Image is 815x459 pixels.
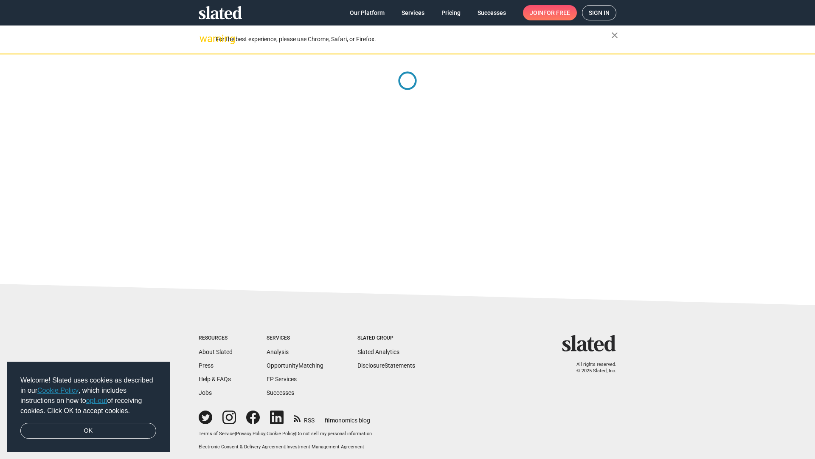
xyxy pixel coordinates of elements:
[20,423,156,439] a: dismiss cookie message
[568,362,616,374] p: All rights reserved. © 2025 Slated, Inc.
[235,431,236,436] span: |
[589,6,610,20] span: Sign in
[471,5,513,20] a: Successes
[435,5,467,20] a: Pricing
[236,431,265,436] a: Privacy Policy
[357,335,415,342] div: Slated Group
[441,5,461,20] span: Pricing
[199,362,214,369] a: Press
[37,387,79,394] a: Cookie Policy
[287,444,364,450] a: Investment Management Agreement
[350,5,385,20] span: Our Platform
[343,5,391,20] a: Our Platform
[395,5,431,20] a: Services
[325,417,335,424] span: film
[199,431,235,436] a: Terms of Service
[543,5,570,20] span: for free
[294,411,315,425] a: RSS
[267,431,295,436] a: Cookie Policy
[530,5,570,20] span: Join
[582,5,616,20] a: Sign in
[296,431,372,437] button: Do not sell my personal information
[199,444,285,450] a: Electronic Consent & Delivery Agreement
[267,376,297,382] a: EP Services
[199,389,212,396] a: Jobs
[265,431,267,436] span: |
[357,348,399,355] a: Slated Analytics
[267,348,289,355] a: Analysis
[86,397,107,404] a: opt-out
[200,34,210,44] mat-icon: warning
[199,376,231,382] a: Help & FAQs
[325,410,370,425] a: filmonomics blog
[7,362,170,453] div: cookieconsent
[523,5,577,20] a: Joinfor free
[267,335,323,342] div: Services
[20,375,156,416] span: Welcome! Slated uses cookies as described in our , which includes instructions on how to of recei...
[199,348,233,355] a: About Slated
[267,389,294,396] a: Successes
[199,335,233,342] div: Resources
[402,5,424,20] span: Services
[357,362,415,369] a: DisclosureStatements
[216,34,611,45] div: For the best experience, please use Chrome, Safari, or Firefox.
[295,431,296,436] span: |
[285,444,287,450] span: |
[610,30,620,40] mat-icon: close
[267,362,323,369] a: OpportunityMatching
[478,5,506,20] span: Successes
